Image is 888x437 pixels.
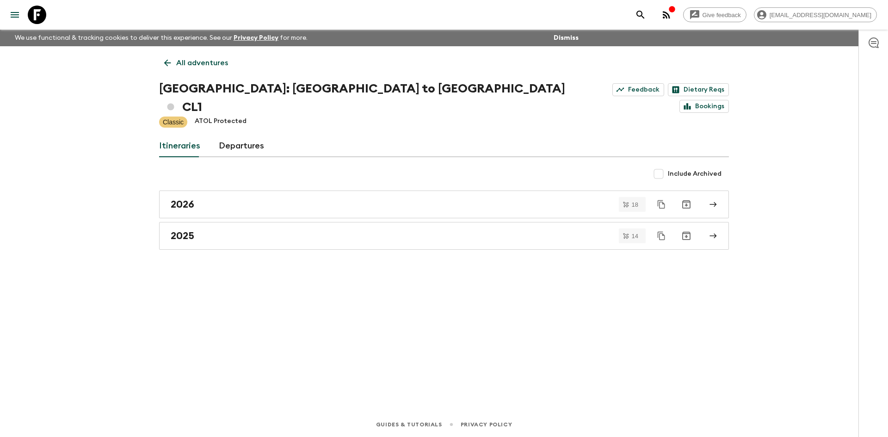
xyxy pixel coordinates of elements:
a: 2025 [159,222,729,250]
span: Give feedback [697,12,746,18]
button: Duplicate [653,196,670,213]
a: Departures [219,135,264,157]
h1: [GEOGRAPHIC_DATA]: [GEOGRAPHIC_DATA] to [GEOGRAPHIC_DATA] CL1 [159,80,567,117]
a: Privacy Policy [461,419,512,430]
h2: 2025 [171,230,194,242]
button: menu [6,6,24,24]
p: All adventures [176,57,228,68]
a: Give feedback [683,7,746,22]
h2: 2026 [171,198,194,210]
span: 18 [626,202,644,208]
a: Itineraries [159,135,200,157]
p: Classic [163,117,184,127]
p: ATOL Protected [195,117,247,128]
span: 14 [626,233,644,239]
button: Archive [677,195,696,214]
a: Dietary Reqs [668,83,729,96]
div: [EMAIL_ADDRESS][DOMAIN_NAME] [754,7,877,22]
button: Dismiss [551,31,581,44]
span: [EMAIL_ADDRESS][DOMAIN_NAME] [765,12,876,18]
a: Feedback [612,83,664,96]
button: search adventures [631,6,650,24]
p: We use functional & tracking cookies to deliver this experience. See our for more. [11,30,311,46]
a: Bookings [679,100,729,113]
a: 2026 [159,191,729,218]
button: Archive [677,227,696,245]
button: Duplicate [653,228,670,244]
a: All adventures [159,54,233,72]
span: Include Archived [668,169,721,178]
a: Guides & Tutorials [376,419,442,430]
a: Privacy Policy [234,35,278,41]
